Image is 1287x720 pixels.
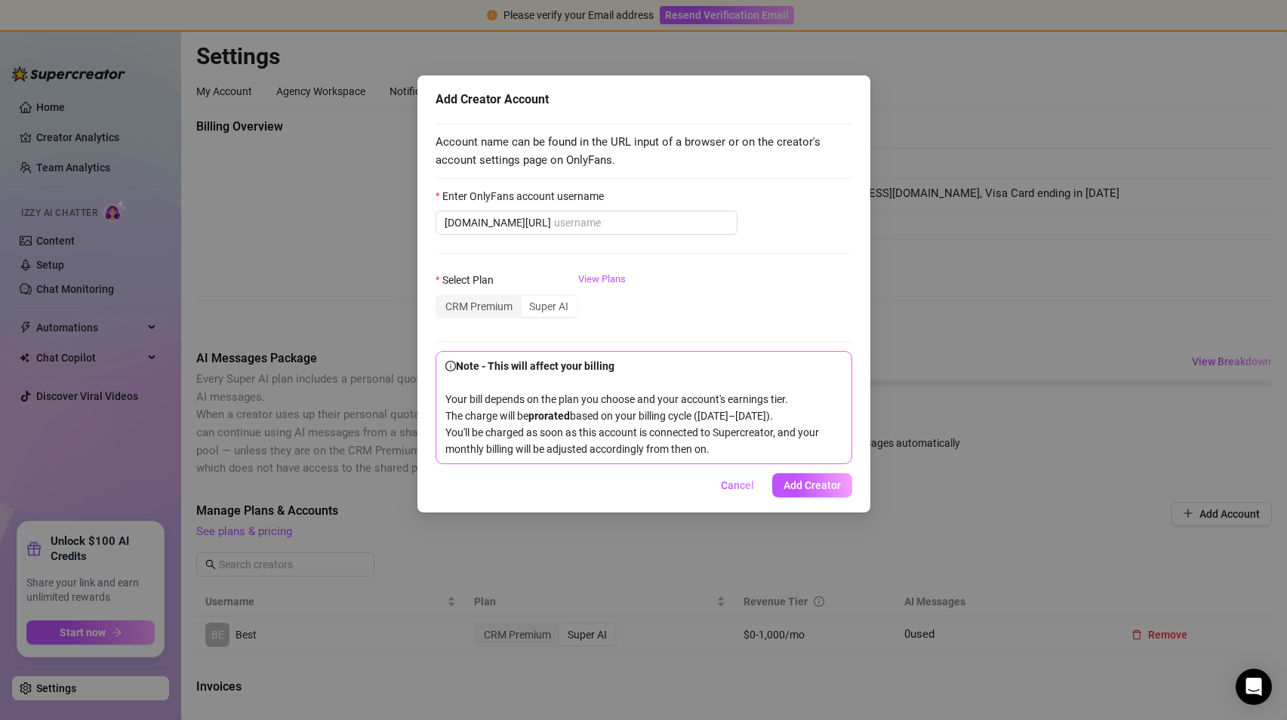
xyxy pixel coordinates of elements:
[1236,669,1272,705] div: Open Intercom Messenger
[528,410,570,422] b: prorated
[709,473,766,497] button: Cancel
[437,296,521,317] div: CRM Premium
[445,361,456,371] span: info-circle
[721,479,754,491] span: Cancel
[436,272,503,288] label: Select Plan
[436,294,578,318] div: segmented control
[772,473,852,497] button: Add Creator
[445,360,614,372] strong: Note - This will affect your billing
[445,360,819,455] span: Your bill depends on the plan you choose and your account's earnings tier. The charge will be bas...
[436,188,614,205] label: Enter OnlyFans account username
[436,91,852,109] div: Add Creator Account
[554,214,728,231] input: Enter OnlyFans account username
[436,134,852,169] span: Account name can be found in the URL input of a browser or on the creator's account settings page...
[578,272,626,332] a: View Plans
[445,214,551,231] span: [DOMAIN_NAME][URL]
[521,296,577,317] div: Super AI
[784,479,841,491] span: Add Creator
